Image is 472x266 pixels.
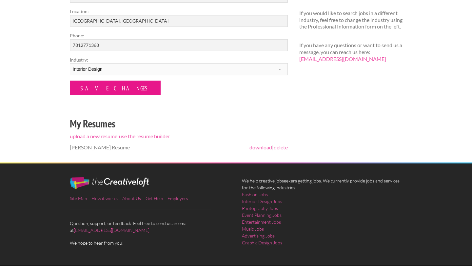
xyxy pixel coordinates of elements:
[70,196,87,201] a: Site Map
[70,56,288,63] label: Industry:
[242,225,264,232] a: Music Jobs
[242,218,281,225] a: Entertainment Jobs
[70,32,288,39] label: Phone:
[64,177,236,246] div: Question, support, or feedback. Feel free to send us an email at
[242,232,275,239] a: Advertising Jobs
[299,10,403,30] p: If you would like to search jobs in a different industry, feel free to change the industry using ...
[242,239,282,246] a: Graphic Design Jobs
[249,144,288,151] span: |
[74,227,149,233] a: [EMAIL_ADDRESS][DOMAIN_NAME]
[119,133,170,139] a: use the resume builder
[70,15,288,27] input: e.g. New York, NY
[249,144,272,150] a: download
[242,212,282,218] a: Event Planning Jobs
[242,205,278,212] a: Photography Jobs
[242,198,282,205] a: Interior Design Jobs
[242,191,268,198] a: Fashion Jobs
[70,8,288,15] label: Location:
[70,177,149,189] img: The Creative Loft
[274,144,288,150] a: delete
[70,144,130,150] span: [PERSON_NAME] Resume
[299,42,403,62] p: If you have any questions or want to send us a message, you can reach us here:
[146,196,163,201] a: Get Help
[70,133,117,139] a: upload a new resume
[70,81,161,95] input: Save Changes
[70,39,288,51] input: Optional
[167,196,188,201] a: Employers
[70,239,230,246] span: We hope to hear from you!
[122,196,141,201] a: About Us
[91,196,118,201] a: How it works
[299,56,386,62] a: [EMAIL_ADDRESS][DOMAIN_NAME]
[70,116,288,131] h2: My Resumes
[236,177,408,251] div: We help creative jobseekers getting jobs. We currently provide jobs and services for the followin...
